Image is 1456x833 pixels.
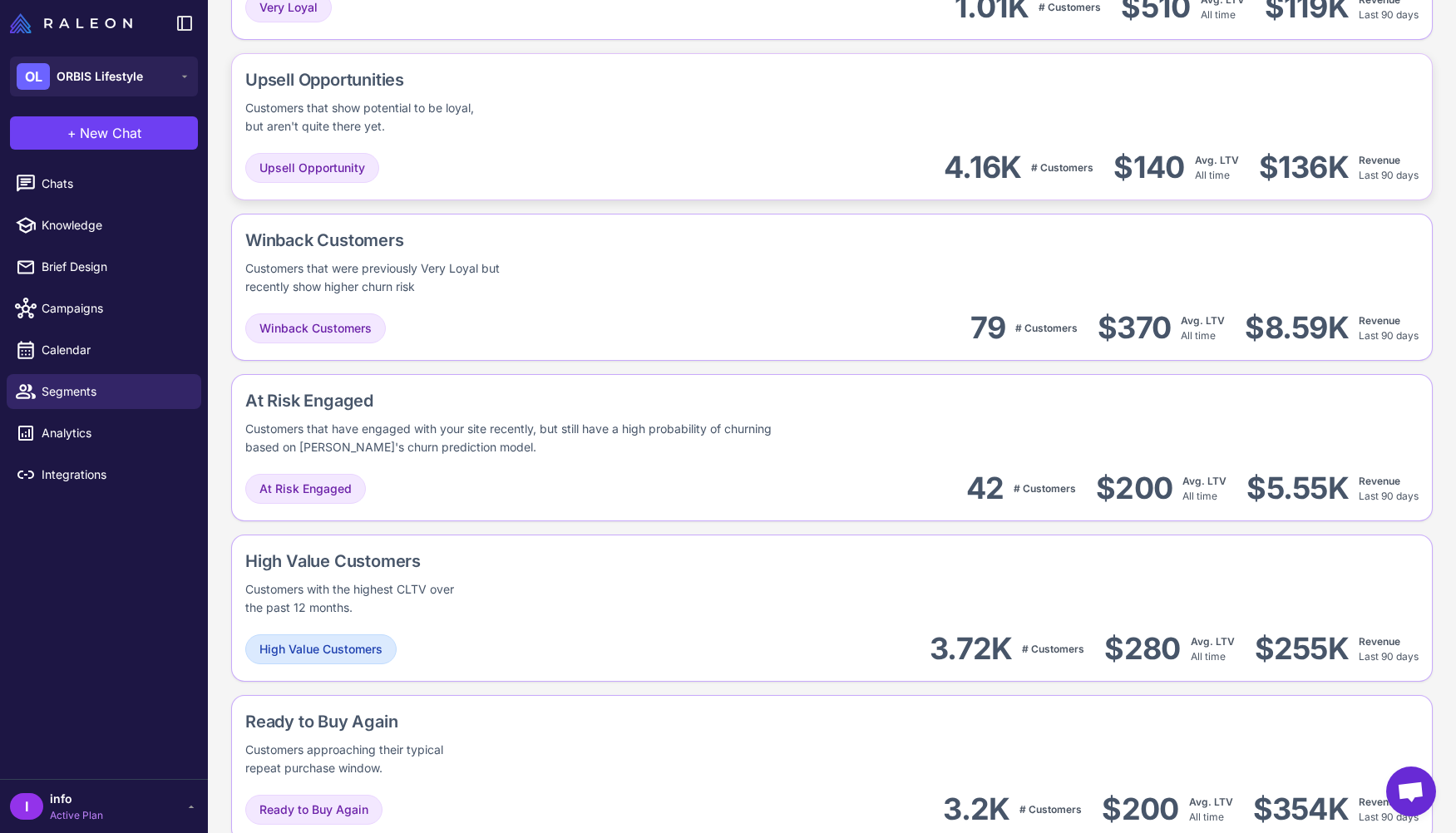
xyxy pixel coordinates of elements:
[245,741,471,777] div: Customers approaching their typical repeat purchase window.
[245,420,792,456] div: Customers that have engaged with your site recently, but still have a high probability of churnin...
[1359,314,1400,327] span: Revenue
[259,480,352,498] span: At Risk Engaged
[1015,322,1078,334] span: # Customers
[1113,149,1184,186] div: $140
[970,309,1006,347] div: 79
[259,801,368,819] span: Ready to Buy Again
[7,166,201,201] a: Chats
[10,793,43,820] div: I
[1359,154,1400,166] span: Revenue
[17,63,50,90] div: OL
[966,470,1004,507] div: 42
[57,67,143,86] span: ORBIS Lifestyle
[259,319,372,338] span: Winback Customers
[245,549,565,574] div: High Value Customers
[1245,309,1349,347] div: $8.59K
[1253,791,1349,828] div: $354K
[1182,475,1226,487] span: Avg. LTV
[42,341,188,359] span: Calendar
[1181,314,1225,327] span: Avg. LTV
[42,424,188,442] span: Analytics
[1181,313,1225,343] div: All time
[1359,795,1419,825] div: Last 90 days
[1189,795,1233,825] div: All time
[1359,635,1400,648] span: Revenue
[42,175,188,193] span: Chats
[1195,154,1239,166] span: Avg. LTV
[7,457,201,492] a: Integrations
[245,709,584,734] div: Ready to Buy Again
[259,159,365,177] span: Upsell Opportunity
[7,333,201,367] a: Calendar
[7,374,201,409] a: Segments
[7,249,201,284] a: Brief Design
[50,808,103,823] span: Active Plan
[50,790,103,808] span: info
[10,116,198,150] button: +New Chat
[10,13,139,33] a: Raleon Logo
[1359,475,1400,487] span: Revenue
[7,208,201,243] a: Knowledge
[1359,153,1419,183] div: Last 90 days
[7,416,201,451] a: Analytics
[1246,470,1349,507] div: $5.55K
[930,630,1012,668] div: 3.72K
[1359,313,1419,343] div: Last 90 days
[10,13,132,33] img: Raleon Logo
[943,791,1009,828] div: 3.2K
[1182,474,1226,504] div: All time
[1359,634,1419,664] div: Last 90 days
[1255,630,1349,668] div: $255K
[7,291,201,326] a: Campaigns
[1102,791,1178,828] div: $200
[1031,161,1093,174] span: # Customers
[944,149,1021,186] div: 4.16K
[245,228,673,253] div: Winback Customers
[1259,149,1349,186] div: $136K
[245,388,1066,413] div: At Risk Engaged
[67,123,77,143] span: +
[245,259,531,296] div: Customers that were previously Very Loyal but recently show higher churn risk
[245,99,493,136] div: Customers that show potential to be loyal, but aren't quite there yet.
[1014,482,1076,495] span: # Customers
[1019,803,1082,816] span: # Customers
[1191,634,1235,664] div: All time
[1189,796,1233,808] span: Avg. LTV
[42,466,188,484] span: Integrations
[1191,635,1235,648] span: Avg. LTV
[1195,153,1239,183] div: All time
[80,123,141,143] span: New Chat
[42,216,188,234] span: Knowledge
[1098,309,1171,347] div: $370
[1022,643,1084,655] span: # Customers
[10,57,198,96] button: OLORBIS Lifestyle
[1386,766,1436,816] a: Aprire la chat
[1104,630,1180,668] div: $280
[42,258,188,276] span: Brief Design
[42,382,188,401] span: Segments
[1039,1,1101,13] span: # Customers
[1359,474,1419,504] div: Last 90 days
[42,299,188,318] span: Campaigns
[245,580,458,617] div: Customers with the highest CLTV over the past 12 months.
[259,640,383,658] span: High Value Customers
[1096,470,1172,507] div: $200
[1359,796,1400,808] span: Revenue
[245,67,617,92] div: Upsell Opportunities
